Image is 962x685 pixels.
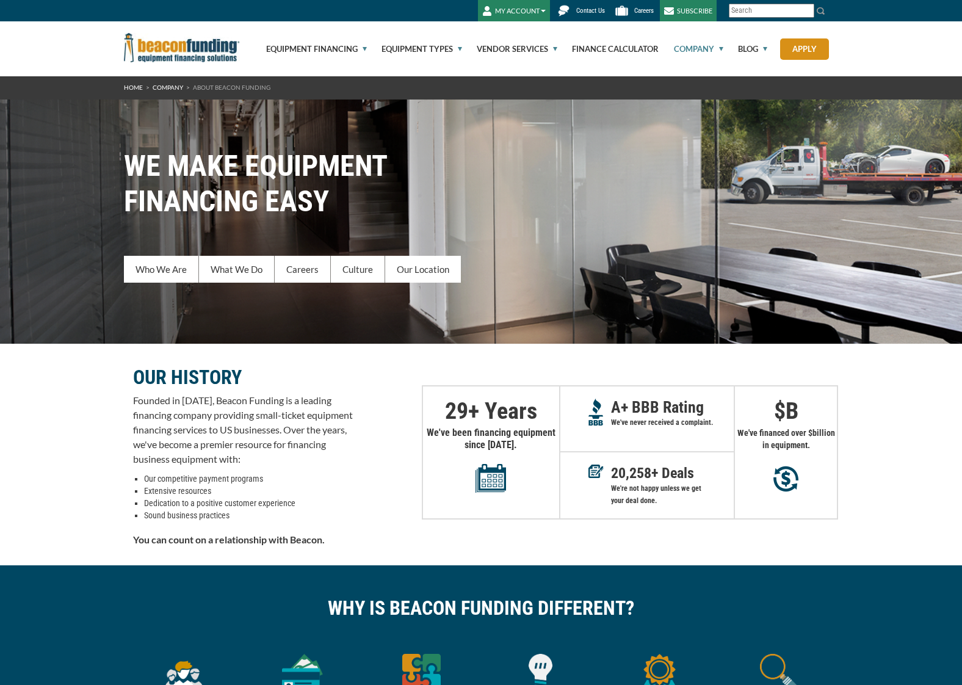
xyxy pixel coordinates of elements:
[133,602,829,614] p: WHY IS BEACON FUNDING DIFFERENT?
[144,509,353,521] li: Sound business practices
[124,84,143,91] a: HOME
[124,256,199,283] a: Who We Are
[445,397,468,424] span: 29
[193,84,270,91] span: About Beacon Funding
[367,21,462,76] a: Equipment Types
[801,6,811,16] a: Clear search text
[463,21,557,76] a: Vendor Services
[588,399,604,426] img: A+ Reputation BBB
[611,465,651,482] span: 20,258
[724,21,767,76] a: Blog
[385,256,461,283] a: Our Location
[331,256,385,283] a: Culture
[611,482,734,507] p: We're not happy unless we get your deal done.
[133,534,325,545] strong: You can count on a relationship with Beacon.
[133,370,353,385] p: OUR HISTORY
[133,393,353,466] p: Founded in [DATE], Beacon Funding is a leading financing company providing small-ticket equipment...
[611,401,734,413] p: A+ BBB Rating
[144,497,353,509] li: Dedication to a positive customer experience
[423,427,560,493] p: We've been financing equipment since [DATE].
[735,427,837,451] p: We've financed over $ billion in equipment.
[660,21,723,76] a: Company
[199,256,275,283] a: What We Do
[558,21,659,76] a: Finance Calculator
[124,33,240,62] img: Beacon Funding Corporation
[611,467,734,479] p: + Deals
[780,38,829,60] a: Apply
[735,405,837,417] p: $ B
[124,148,838,219] h1: WE MAKE EQUIPMENT FINANCING EASY
[476,463,506,493] img: Years in equipment financing
[588,465,604,478] img: Deals in Equipment Financing
[816,6,826,16] img: Search
[153,84,183,91] a: Company
[144,485,353,497] li: Extensive resources
[773,466,798,492] img: Millions in equipment purchases
[423,405,560,417] p: + Years
[634,7,654,15] span: Careers
[144,473,353,485] li: Our competitive payment programs
[252,21,367,76] a: Equipment Financing
[576,7,605,15] span: Contact Us
[729,4,814,18] input: Search
[124,42,240,51] a: Beacon Funding Corporation
[611,416,734,429] p: We've never received a complaint.
[275,256,331,283] a: Careers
